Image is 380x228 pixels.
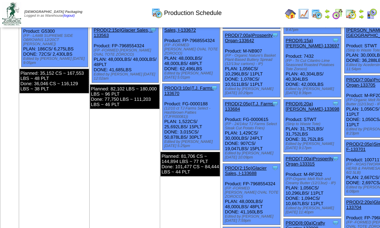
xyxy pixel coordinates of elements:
[225,165,266,176] a: PROD(2:15p)Glacier Sales, I-133688
[164,85,214,96] a: PROD(3:10p)T.J. Farms-133670
[284,99,341,152] div: Product: STWT PLAN: 31,752LBS / 31,752LBS DONE: 31,752LBS
[286,101,339,112] a: PROD(6:20a)[PERSON_NAME]-133698
[223,164,280,225] div: Product: FP-7968554324 PLAN: 48,000LBS / 48,000LBS / 48PLT DONE: 41,160LBS
[223,99,280,162] div: Product: FG-0000615 PLAN: 1,429CS / 30,000LBS / 24PLT DONE: 907CS / 19,047LBS / 15PLT
[94,48,158,57] div: (FP -FORMED [PERSON_NAME] OVAL TOTE ZOROCO)
[332,37,339,44] img: Tooltip
[332,100,339,107] img: Tooltip
[160,152,220,176] div: Planned: 81,706 CS ~ 144,894 LBS ~ 77 PLT Done: 101,477 CS ~ 84,444 LBS ~ 44 PLT
[24,10,82,18] span: Logged in as Warehouse
[324,8,330,14] img: arrowleft.gif
[164,140,220,148] div: Edited by [PERSON_NAME] [DATE] 5:25pm
[225,33,272,43] a: PROD(7:00a)Prosperity Organ-133642
[92,26,158,83] div: Product: FP-7968554324 PLAN: 48,000LBS / 48,000LBS / 48PLT DONE: 41,685LBS
[272,164,279,171] img: Tooltip
[286,142,341,150] div: Edited by [PERSON_NAME] [DATE] 9:17pm
[272,100,279,107] img: Tooltip
[332,8,343,19] img: calendarblend.gif
[225,122,280,130] div: (FP - 24/14oz TJ Farms Select Steak Cut Potato Fries)
[151,7,163,18] img: calendarprod.gif
[286,156,333,166] a: PROD(7:00a)Prosperity Organ-133315
[284,36,341,97] div: Product: 7432 PLAN: 40,304LBS / 40,304LBS DONE: 42,000LBS
[366,8,377,19] img: calendarcustomer.gif
[23,34,88,46] div: (FP - LAMB SUPREME SIDE OBROWNS 12/20CT [PERSON_NAME])
[225,151,280,160] div: Edited by [PERSON_NAME] [DATE] 10:09pm
[358,8,364,14] img: arrowleft.gif
[225,87,280,95] div: Edited by [PERSON_NAME] [DATE] 10:29pm
[223,31,280,97] div: Product: M-NB907 PLAN: 1,056CS / 10,296LBS / 11PLT DONE: 1,078CS / 10,511LBS / 11PLT
[164,106,220,119] div: (12/10 ct TJ Farms Select - Hashbrown Patties (TJFR00081))
[94,72,158,81] div: Edited by [PERSON_NAME] [DATE] 12:02am
[225,214,280,223] div: Edited by [PERSON_NAME] [DATE] 7:59pm
[21,11,88,67] div: Product: G5300 PLAN: 186CS / 6,275LBS DONE: 72CS / 2,430LBS
[332,155,339,162] img: Tooltip
[324,14,330,19] img: arrowright.gif
[286,59,341,71] div: (FP - Tri Cut Cilantro Lime Seasoned Roasted Potatoes Tote Zoroco)
[286,87,341,95] div: Edited by [PERSON_NAME] [DATE] 8:39pm
[284,154,341,217] div: Product: M-RF202 PLAN: 1,056CS / 10,296LBS / 11PLT DONE: 1,094CS / 10,667LBS / 11PLT
[63,14,75,18] a: (logout)
[286,177,341,185] div: (FP-Organic Melt Rich and Creamy Butter (12/13oz) - IP)
[90,84,159,109] div: Planned: 82,102 LBS ~ 180,000 LBS ~ 96 PLT Done: 77,750 LBS ~ 111,203 LBS ~ 46 PLT
[272,32,279,39] img: Tooltip
[164,71,220,80] div: Edited by [PERSON_NAME] [DATE] 5:01pm
[225,101,275,112] a: PROD(2:05p)T.J. Farms-133684
[24,10,82,14] span: [DEMOGRAPHIC_DATA] Packaging
[358,14,364,19] img: arrowright.gif
[23,57,88,65] div: Edited by [PERSON_NAME] [DATE] 9:05pm
[19,69,89,93] div: Planned: 35,152 CS ~ 167,553 LBS ~ 48 PLT Done: 36,046 CS ~ 116,129 LBS ~ 38 PLT
[225,186,280,199] div: (FP -FORMED [PERSON_NAME] OVAL TOTE ZOROCO)
[225,54,280,66] div: (FP - Organic Nature's Basket Plant-Based Buttery Spread (12/13oz cartons) - IP)
[2,2,21,25] img: zoroco-logo-small.webp
[164,43,220,56] div: (FP -FORMED [PERSON_NAME] OVAL TOTE ZOROCO)
[162,21,220,82] div: Product: FP-7968554324 PLAN: 48,000LBS / 48,000LBS / 48PLT DONE: 62,496LBS
[332,219,339,226] img: Tooltip
[211,84,218,91] img: Tooltip
[286,122,341,126] div: (Strip to Waste Tote)
[311,8,322,19] img: calendarprod.gif
[298,8,309,19] img: line_graph.gif
[164,9,222,17] span: Production Schedule
[286,38,339,48] a: PROD(6:15a)[PERSON_NAME]-133697
[345,8,356,19] img: calendarinout.gif
[286,206,341,214] div: Edited by [PERSON_NAME] [DATE] 11:40pm
[162,84,220,150] div: Product: FG-0000188 PLAN: 1,522CS / 25,692LBS / 15PLT DONE: 3,015CS / 50,878LBS / 30PLT
[94,27,153,38] a: PROD(2:15p)Glacier Sales, I-133563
